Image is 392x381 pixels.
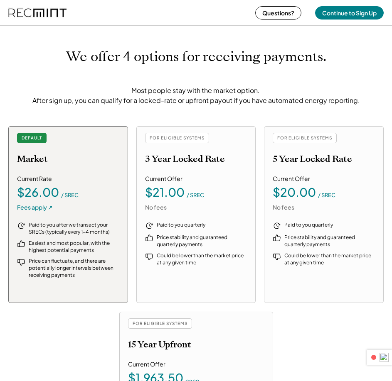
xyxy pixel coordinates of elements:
div: Fees apply ↗ [17,203,53,212]
div: / SREC [187,193,204,198]
div: Current Offer [145,175,182,183]
div: Paid to you quarterly [284,222,375,229]
div: Price stability and guaranteed quarterly payments [157,234,247,248]
button: Questions? [255,6,301,20]
h2: Market [17,154,48,164]
div: Current Offer [273,175,310,183]
div: No fees [273,203,294,212]
img: recmint-logotype%403x%20%281%29.jpeg [8,2,67,24]
div: $20.00 [273,186,316,198]
div: Could be lower than the market price at any given time [284,252,375,266]
div: Current Rate [17,175,52,183]
div: FOR ELIGIBLE SYSTEMS [128,318,192,329]
div: Most people stay with the market option. After sign up, you can qualify for a locked-rate or upfr... [30,85,362,105]
div: Paid to you after we transact your SRECs (typically every 1-4 months) [29,222,119,236]
h1: We offer 4 options for receiving payments. [66,49,326,65]
div: Easiest and most popular, with the highest potential payments [29,240,119,254]
div: Price stability and guaranteed quarterly payments [284,234,375,248]
button: Continue to Sign Up [315,6,384,20]
div: Paid to you quarterly [157,222,247,229]
div: Current Offer [128,360,165,369]
div: / SREC [318,193,335,198]
div: No fees [145,203,167,212]
div: Could be lower than the market price at any given time [157,252,247,266]
h2: 3 Year Locked Rate [145,154,225,164]
div: Price can fluctuate, and there are potentially longer intervals between receiving payments [29,258,119,278]
div: DEFAULT [17,133,47,143]
div: $26.00 [17,186,59,198]
div: / SREC [61,193,79,198]
div: $21.00 [145,186,185,198]
div: FOR ELIGIBLE SYSTEMS [145,133,209,143]
h2: 5 Year Locked Rate [273,154,352,164]
div: FOR ELIGIBLE SYSTEMS [273,133,337,143]
h2: 15 Year Upfront [128,339,191,350]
